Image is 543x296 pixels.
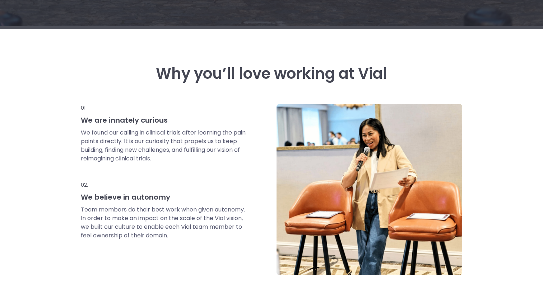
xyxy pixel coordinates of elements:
[81,192,247,202] h3: We believe in autonomy
[81,181,247,189] p: 02.
[81,115,247,125] h3: We are innately curious
[81,128,247,163] p: We found our calling in clinical trials after learning the pain points directly. It is our curios...
[81,104,247,112] p: 01.
[81,65,462,82] h3: Why you’ll love working at Vial
[277,104,462,275] img: Person presenting holding microphone
[81,205,247,240] p: Team members do their best work when given autonomy. In order to make an impact on the scale of t...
